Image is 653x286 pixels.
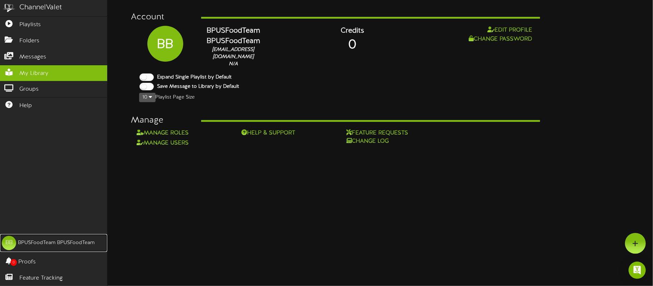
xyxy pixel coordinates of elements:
[137,130,189,136] a: Manage Roles
[139,93,156,102] button: 10
[19,70,48,78] span: My Library
[19,37,39,45] span: Folders
[19,85,39,94] span: Groups
[19,102,32,110] span: Help
[19,3,62,13] div: ChannelValet
[131,116,190,125] h3: Manage
[19,274,63,282] span: Feature Tracking
[205,26,262,46] div: BPUSFoodTeam BPUSFoodTeam
[273,26,432,36] div: Credits
[147,26,183,54] div: BB
[205,46,262,61] div: [EMAIL_ADDRESS][DOMAIN_NAME]
[346,137,430,146] a: Change Log
[152,74,232,81] label: Expand Single Playlist by Default
[137,140,189,146] a: Manage Users
[486,26,535,35] button: Edit Profile
[2,236,16,250] div: BB
[205,61,262,68] div: N/A
[152,83,239,90] label: Save Message to Library by Default
[273,36,432,54] div: 0
[19,53,46,61] span: Messages
[346,129,430,137] a: Feature Requests
[18,239,95,247] div: BPUSFoodTeam BPUSFoodTeam
[19,21,41,29] span: Playlists
[131,13,190,22] h3: Account
[10,259,17,266] span: 0
[629,262,646,279] div: Open Intercom Messenger
[467,35,535,44] button: Change Password
[241,129,325,137] a: Help & Support
[131,92,540,103] div: Playlist Page Size
[18,258,36,266] span: Proofs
